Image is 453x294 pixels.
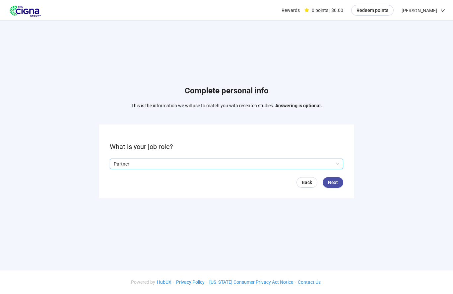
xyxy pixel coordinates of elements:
[356,7,388,14] span: Redeem points
[402,0,437,22] span: [PERSON_NAME]
[155,280,173,285] a: HubUX
[275,103,322,109] strong: Answering is optional.
[131,102,322,110] p: This is the information we will use to match you with research studies.
[296,280,322,285] a: Contact Us
[110,142,343,152] p: What is your job role?
[296,177,317,188] a: Back
[131,85,322,98] h1: Complete personal info
[304,8,309,13] span: star
[323,177,343,188] button: Next
[328,179,338,186] span: Next
[131,279,322,286] div: · · ·
[302,179,312,186] span: Back
[174,280,206,285] a: Privacy Policy
[208,280,295,285] a: [US_STATE] Consumer Privacy Act Notice
[351,5,394,16] button: Redeem points
[440,9,445,13] span: down
[131,280,155,285] span: Powered by
[114,159,333,169] p: Partner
